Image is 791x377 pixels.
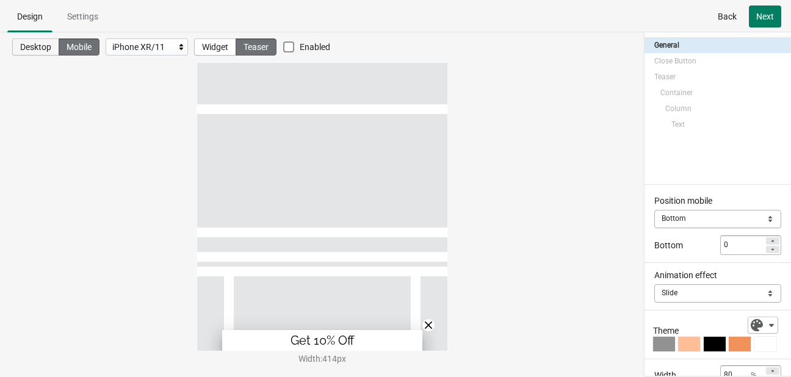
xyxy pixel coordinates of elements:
button: Next [749,5,781,27]
span: Animation effect [654,270,717,280]
div: Width : 414 px [197,353,447,365]
span: Position mobile [654,196,712,206]
span: Settings [67,12,98,21]
div: iPhone XR/11 [112,40,175,54]
button: Widget [194,38,236,56]
button: Back [710,5,744,27]
iframe: widget [197,63,447,351]
span: Bottom [654,240,683,250]
span: Enabled [300,42,330,52]
span: Widget [202,42,228,52]
button: Desktop [12,38,59,56]
span: Next [756,12,774,21]
span: Design [17,12,43,21]
span: Back [718,12,737,21]
span: Desktop [20,42,51,52]
span: Mobile [67,42,92,52]
span: Teaser [244,42,269,52]
button: Mobile [59,38,99,56]
button: Teaser [236,38,276,56]
span: Theme [653,325,679,337]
